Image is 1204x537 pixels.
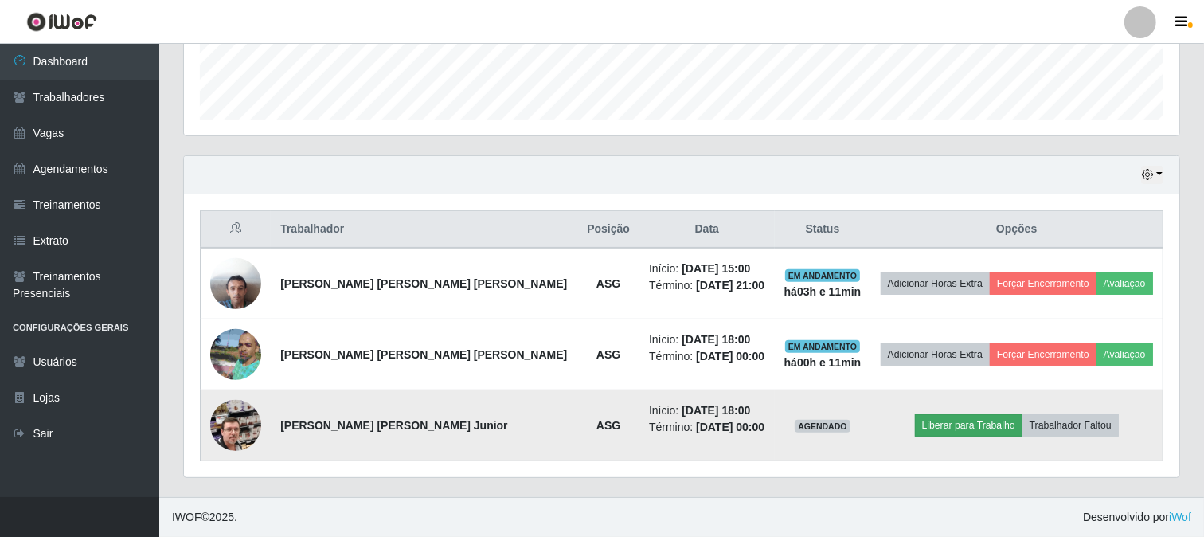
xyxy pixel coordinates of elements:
[596,348,620,361] strong: ASG
[990,343,1096,366] button: Forçar Encerramento
[280,419,507,432] strong: [PERSON_NAME] [PERSON_NAME] Junior
[649,419,765,436] li: Término:
[280,348,567,361] strong: [PERSON_NAME] [PERSON_NAME] [PERSON_NAME]
[795,420,850,433] span: AGENDADO
[280,277,567,290] strong: [PERSON_NAME] [PERSON_NAME] [PERSON_NAME]
[210,249,261,317] img: 1745881058992.jpeg
[696,279,764,292] time: [DATE] 21:00
[785,340,861,353] span: EM ANDAMENTO
[649,331,765,348] li: Início:
[870,211,1163,249] th: Opções
[26,12,97,32] img: CoreUI Logo
[682,262,750,275] time: [DATE] 15:00
[1096,343,1153,366] button: Avaliação
[784,285,862,298] strong: há 03 h e 11 min
[784,356,862,369] strong: há 00 h e 11 min
[210,320,261,389] img: 1650917429067.jpeg
[682,404,750,417] time: [DATE] 18:00
[1022,414,1119,437] button: Trabalhador Faltou
[271,211,577,249] th: Trabalhador
[775,211,871,249] th: Status
[577,211,639,249] th: Posição
[596,277,620,290] strong: ASG
[210,380,261,471] img: 1699235527028.jpeg
[785,269,861,282] span: EM ANDAMENTO
[1096,272,1153,295] button: Avaliação
[682,333,750,346] time: [DATE] 18:00
[639,211,775,249] th: Data
[649,348,765,365] li: Término:
[596,419,620,432] strong: ASG
[172,509,237,526] span: © 2025 .
[990,272,1096,295] button: Forçar Encerramento
[649,277,765,294] li: Término:
[881,343,990,366] button: Adicionar Horas Extra
[1169,511,1191,523] a: iWof
[696,421,764,433] time: [DATE] 00:00
[649,402,765,419] li: Início:
[881,272,990,295] button: Adicionar Horas Extra
[1083,509,1191,526] span: Desenvolvido por
[915,414,1022,437] button: Liberar para Trabalho
[649,261,765,277] li: Início:
[696,350,764,363] time: [DATE] 00:00
[172,511,201,523] span: IWOF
